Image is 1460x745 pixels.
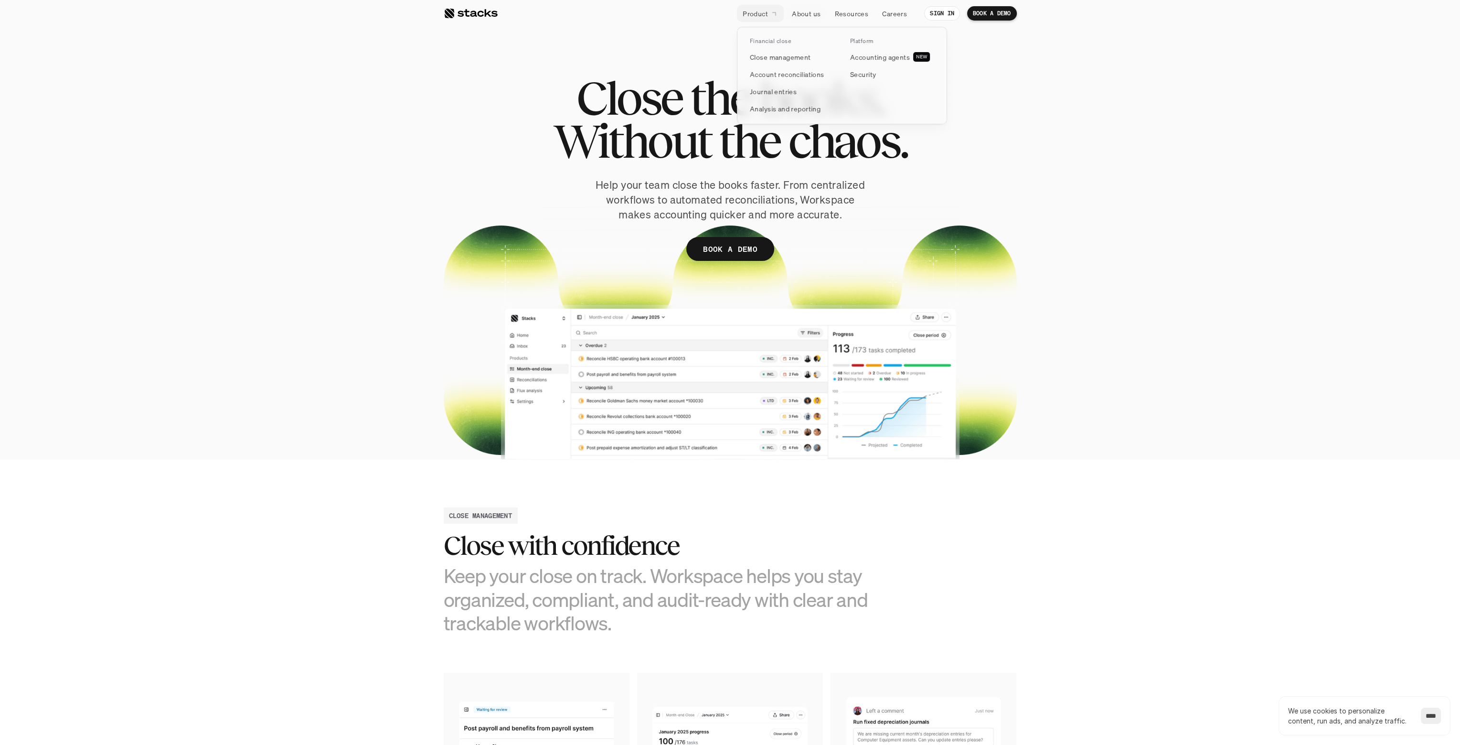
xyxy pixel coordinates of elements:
p: Analysis and reporting [750,104,821,114]
a: Account reconciliations [744,65,840,83]
p: Help your team close the books faster. From centralized workflows to automated reconciliations, W... [592,178,869,222]
p: Financial close [750,38,791,44]
a: Security [844,65,940,83]
p: BOOK A DEMO [703,242,757,256]
p: Careers [882,9,907,19]
a: BOOK A DEMO [967,6,1017,21]
span: the [690,76,751,119]
span: the [719,119,780,162]
h2: CLOSE MANAGEMENT [449,510,512,520]
a: About us [786,5,826,22]
p: Journal entries [750,86,797,97]
h2: Close with confidence [444,531,874,561]
p: Resources [834,9,868,19]
a: Resources [829,5,874,22]
p: BOOK A DEMO [973,10,1011,17]
a: Accounting agentsNEW [844,48,940,65]
h2: NEW [916,54,927,60]
p: Product [743,9,768,19]
span: chaos. [788,119,907,162]
a: Careers [876,5,913,22]
a: Journal entries [744,83,840,100]
a: Analysis and reporting [744,100,840,117]
span: Close [576,76,682,119]
p: About us [792,9,821,19]
p: We use cookies to personalize content, run ads, and analyze traffic. [1288,706,1411,726]
p: SIGN IN [930,10,954,17]
p: Platform [850,38,874,44]
p: Close management [750,52,811,62]
p: Account reconciliations [750,69,824,79]
a: BOOK A DEMO [686,237,774,261]
a: Close management [744,48,840,65]
a: Privacy Policy [113,182,155,189]
span: Without [553,119,711,162]
a: SIGN IN [924,6,960,21]
p: Accounting agents [850,52,910,62]
h3: Keep your close on track. Workspace helps you stay organized, compliant, and audit-ready with cle... [444,564,874,635]
p: Security [850,69,876,79]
